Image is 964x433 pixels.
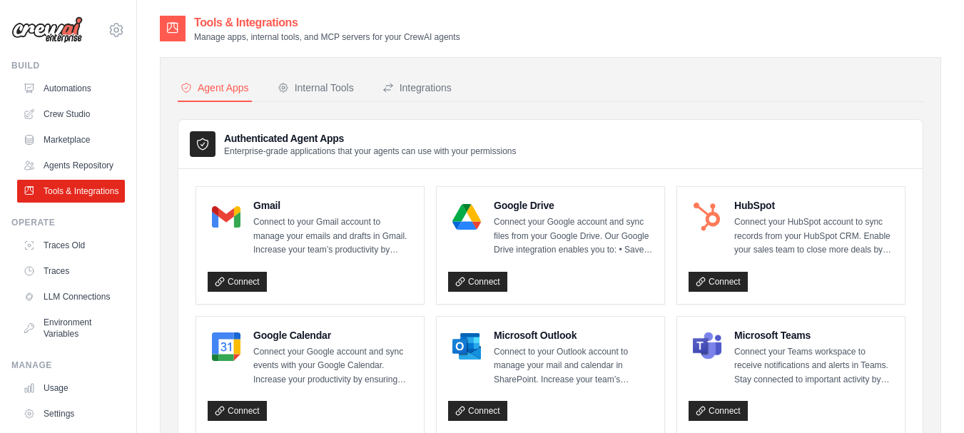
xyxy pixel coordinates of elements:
a: Traces Old [17,234,125,257]
a: Connect [448,401,507,421]
p: Connect your Google account and sync events with your Google Calendar. Increase your productivity... [253,345,412,387]
img: Google Calendar Logo [212,332,240,361]
a: Connect [689,272,748,292]
a: Crew Studio [17,103,125,126]
p: Connect your Teams workspace to receive notifications and alerts in Teams. Stay connected to impo... [734,345,893,387]
a: Environment Variables [17,311,125,345]
h4: Microsoft Outlook [494,328,653,342]
div: Agent Apps [181,81,249,95]
a: Connect [208,272,267,292]
p: Manage apps, internal tools, and MCP servers for your CrewAI agents [194,31,460,43]
button: Integrations [380,75,455,102]
img: Google Drive Logo [452,203,481,231]
h4: Google Calendar [253,328,412,342]
p: Connect to your Outlook account to manage your mail and calendar in SharePoint. Increase your tea... [494,345,653,387]
a: Usage [17,377,125,399]
div: Integrations [382,81,452,95]
button: Agent Apps [178,75,252,102]
a: Automations [17,77,125,100]
a: Connect [689,401,748,421]
a: Tools & Integrations [17,180,125,203]
div: Operate [11,217,125,228]
a: Settings [17,402,125,425]
p: Connect your Google account and sync files from your Google Drive. Our Google Drive integration e... [494,215,653,258]
a: Agents Repository [17,154,125,177]
h4: Gmail [253,198,412,213]
p: Enterprise-grade applications that your agents can use with your permissions [224,146,517,157]
img: HubSpot Logo [693,203,721,231]
button: Internal Tools [275,75,357,102]
a: Connect [448,272,507,292]
a: Marketplace [17,128,125,151]
h4: Microsoft Teams [734,328,893,342]
a: Traces [17,260,125,282]
p: Connect to your Gmail account to manage your emails and drafts in Gmail. Increase your team’s pro... [253,215,412,258]
h2: Tools & Integrations [194,14,460,31]
h3: Authenticated Agent Apps [224,131,517,146]
a: LLM Connections [17,285,125,308]
a: Connect [208,401,267,421]
h4: HubSpot [734,198,893,213]
div: Build [11,60,125,71]
img: Microsoft Teams Logo [693,332,721,361]
img: Logo [11,16,83,44]
h4: Google Drive [494,198,653,213]
div: Manage [11,360,125,371]
p: Connect your HubSpot account to sync records from your HubSpot CRM. Enable your sales team to clo... [734,215,893,258]
div: Internal Tools [278,81,354,95]
img: Gmail Logo [212,203,240,231]
img: Microsoft Outlook Logo [452,332,481,361]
